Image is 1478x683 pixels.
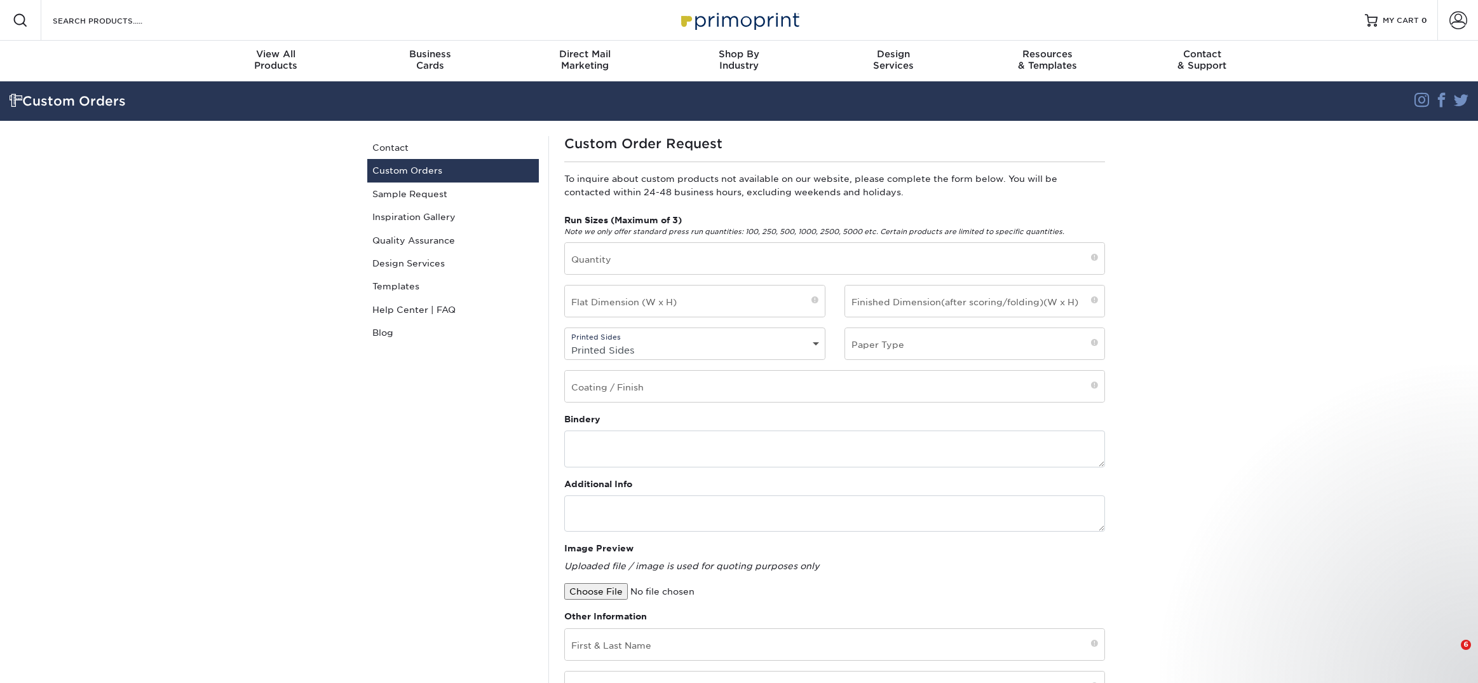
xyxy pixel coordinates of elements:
div: Products [199,48,353,71]
iframe: Intercom live chat [1435,640,1465,670]
span: Business [353,48,508,60]
strong: Bindery [564,414,600,424]
strong: Run Sizes (Maximum of 3) [564,215,682,225]
a: BusinessCards [353,41,508,81]
span: Design [816,48,970,60]
a: Custom Orders [367,159,539,182]
span: Shop By [662,48,817,60]
iframe: Google Customer Reviews [3,644,108,679]
a: Direct MailMarketing [508,41,662,81]
a: DesignServices [816,41,970,81]
a: Resources& Templates [970,41,1125,81]
img: Primoprint [675,6,803,34]
span: 0 [1421,16,1427,25]
strong: Additional Info [564,479,632,489]
span: View All [199,48,353,60]
div: Industry [662,48,817,71]
span: 6 [1461,640,1471,650]
input: SEARCH PRODUCTS..... [51,13,175,28]
a: Contact& Support [1125,41,1279,81]
span: Resources [970,48,1125,60]
h1: Custom Order Request [564,136,1105,151]
em: Uploaded file / image is used for quoting purposes only [564,561,819,571]
a: Quality Assurance [367,229,539,252]
span: Direct Mail [508,48,662,60]
a: Blog [367,321,539,344]
a: View AllProducts [199,41,353,81]
a: Templates [367,275,539,298]
div: Marketing [508,48,662,71]
a: Inspiration Gallery [367,205,539,228]
p: To inquire about custom products not available on our website, please complete the form below. Yo... [564,172,1105,198]
span: MY CART [1383,15,1419,26]
div: & Support [1125,48,1279,71]
span: Contact [1125,48,1279,60]
div: & Templates [970,48,1125,71]
div: Services [816,48,970,71]
div: Cards [353,48,508,71]
a: Design Services [367,252,539,275]
a: Help Center | FAQ [367,298,539,321]
a: Sample Request [367,183,539,205]
a: Shop ByIndustry [662,41,817,81]
strong: Other Information [564,611,647,621]
em: Note we only offer standard press run quantities: 100, 250, 500, 1000, 2500, 5000 etc. Certain pr... [564,228,1064,236]
strong: Image Preview [564,543,634,553]
a: Contact [367,136,539,159]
